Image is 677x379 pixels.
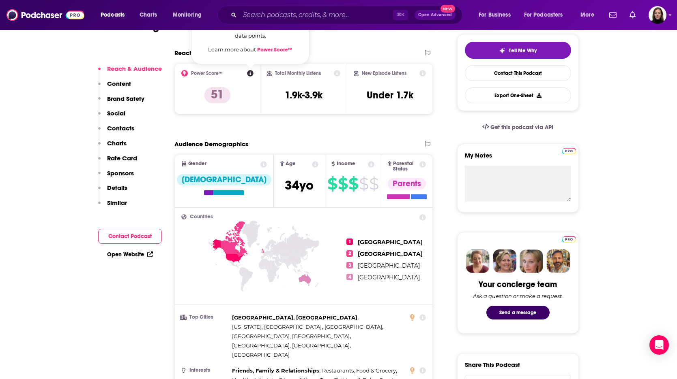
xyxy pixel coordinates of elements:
a: Pro website [562,235,576,243]
a: Open Website [107,251,153,258]
a: Show notifications dropdown [626,8,639,22]
span: Open Advanced [418,13,452,17]
img: Podchaser Pro [562,148,576,154]
button: open menu [473,9,521,21]
span: 4 [346,274,353,280]
span: [GEOGRAPHIC_DATA] [358,238,423,246]
h3: Under 1.7k [367,89,413,101]
img: Podchaser - Follow, Share and Rate Podcasts [6,7,84,23]
button: Rate Card [98,154,137,169]
button: open menu [167,9,212,21]
button: Similar [98,199,127,214]
span: Get this podcast via API [490,124,553,131]
button: open menu [519,9,575,21]
span: $ [338,177,348,190]
span: , [325,322,383,332]
p: Content [107,80,131,87]
span: New [441,5,455,13]
div: Your concierge team [479,279,557,290]
img: Jules Profile [520,249,543,273]
span: Income [337,161,355,166]
button: Export One-Sheet [465,87,571,103]
img: tell me why sparkle [499,47,505,54]
span: , [232,332,351,341]
button: open menu [575,9,604,21]
button: Brand Safety [98,95,144,110]
button: Open AdvancedNew [415,10,456,20]
span: [US_STATE], [GEOGRAPHIC_DATA] [232,324,322,330]
span: More [580,9,594,21]
img: Jon Profile [546,249,570,273]
span: , [232,341,351,350]
a: Power Score™ [257,47,292,53]
span: [GEOGRAPHIC_DATA], [GEOGRAPHIC_DATA] [232,314,357,321]
button: Sponsors [98,169,134,184]
span: Logged in as BevCat3 [649,6,666,24]
span: Gender [188,161,206,166]
h2: Audience Demographics [174,140,248,148]
img: Sydney Profile [466,249,490,273]
span: 3 [346,262,353,268]
div: Parents [388,178,426,189]
span: Age [286,161,296,166]
button: Show profile menu [649,6,666,24]
button: Contacts [98,124,134,139]
span: [GEOGRAPHIC_DATA] [358,250,423,258]
a: Charts [134,9,162,21]
label: My Notes [465,151,571,166]
button: Social [98,109,125,124]
img: Podchaser Pro [562,236,576,243]
p: Reach & Audience [107,65,162,72]
div: Open Intercom Messenger [649,335,669,355]
button: open menu [95,9,135,21]
span: Charts [140,9,157,21]
button: Send a message [486,306,550,319]
p: Contacts [107,124,134,132]
p: Social [107,109,125,117]
h3: Share This Podcast [465,361,520,368]
span: 34 yo [285,177,314,193]
span: For Podcasters [524,9,563,21]
h2: New Episode Listens [362,70,406,76]
span: 1 [346,238,353,245]
p: Brand Safety [107,95,144,102]
button: Contact Podcast [98,229,162,244]
span: , [232,322,323,332]
span: $ [327,177,337,190]
h2: Total Monthly Listens [275,70,321,76]
span: Tell Me Why [509,47,537,54]
span: [GEOGRAPHIC_DATA] [358,274,420,281]
h3: 1.9k-3.9k [285,89,322,101]
button: tell me why sparkleTell Me Why [465,42,571,59]
span: Podcasts [101,9,125,21]
div: Ask a question or make a request. [473,293,563,299]
h2: Reach [174,49,193,57]
button: Reach & Audience [98,65,162,80]
a: Get this podcast via API [476,117,560,137]
h2: Power Score™ [191,70,223,76]
span: Countries [190,214,213,219]
span: [GEOGRAPHIC_DATA], [GEOGRAPHIC_DATA] [232,333,350,339]
span: $ [348,177,358,190]
div: Search podcasts, credits, & more... [225,6,470,24]
span: , [232,313,359,322]
p: Charts [107,139,127,147]
p: Learn more about [201,45,299,54]
span: [GEOGRAPHIC_DATA], [GEOGRAPHIC_DATA] [232,342,350,349]
span: [GEOGRAPHIC_DATA] [358,262,420,269]
span: Parental Status [393,161,418,172]
h3: Top Cities [181,315,229,320]
span: 2 [346,250,353,257]
button: Charts [98,139,127,154]
span: For Business [479,9,511,21]
span: Restaurants, Food & Grocery [322,367,396,374]
img: Barbara Profile [493,249,516,273]
span: $ [359,177,368,190]
span: Monitoring [173,9,202,21]
span: ⌘ K [393,10,408,20]
p: Rate Card [107,154,137,162]
a: Pro website [562,147,576,154]
p: Details [107,184,127,192]
p: 51 [204,87,230,103]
